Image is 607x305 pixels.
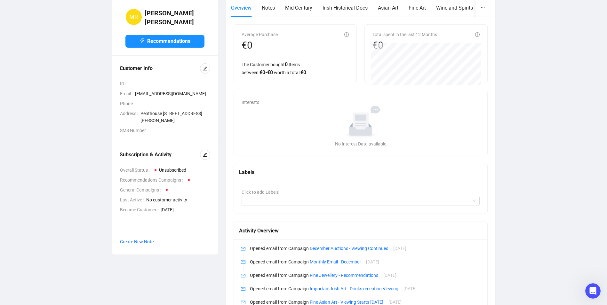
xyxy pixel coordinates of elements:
iframe: Intercom live chat [585,283,601,299]
span: Became Customer [120,206,161,213]
span: Interests [242,100,259,105]
a: December Auctions - Viewing Continues [310,246,388,251]
span: Wine and Spirits [436,5,473,11]
div: No Interest Data available [244,140,477,147]
a: Monthly Email - December [310,259,361,264]
span: info-circle [475,32,480,37]
span: ID [120,80,128,87]
span: Penthouse [STREET_ADDRESS][PERSON_NAME] [140,110,210,124]
span: thunderbolt [140,38,145,43]
div: Subscription & Activity [120,151,200,159]
span: Click to add Labels [242,190,279,195]
span: Total spent in the last 12 Months [372,32,437,37]
div: The Customer bought Items between worth a total [242,60,349,76]
span: info-circle [344,32,349,37]
span: Create New Note [120,239,154,244]
span: Recommendations Campaigns [120,176,185,184]
span: Asian Art [378,5,398,11]
span: Overview [231,5,252,11]
button: Recommendations [125,35,204,48]
span: Irish Historical Docs [323,5,368,11]
span: SMS Number [120,127,150,134]
span: mail [241,300,245,305]
span: [DATE] [383,273,396,278]
span: Mid Century [285,5,312,11]
span: [DATE] [161,206,210,213]
a: Fine Asian Art - Viewing Starts [DATE] [310,300,383,305]
span: MR [129,12,138,21]
p: Opened email from Campaign [250,272,480,279]
span: Unsubscribed [159,168,186,173]
span: [EMAIL_ADDRESS][DOMAIN_NAME] [135,90,210,97]
span: edit [203,152,207,157]
button: Create New Note [120,237,154,247]
p: Opened email from Campaign [250,285,480,292]
div: €0 [242,39,278,51]
span: No customer activity [146,196,210,203]
div: Customer Info [120,65,200,72]
span: [DATE] [393,246,406,251]
span: Notes [262,5,275,11]
span: Overall Status [120,167,152,174]
div: Labels [239,168,483,176]
span: Phone [120,100,137,107]
p: Opened email from Campaign [250,245,480,252]
span: Email [120,90,135,97]
span: Average Purchase [242,32,278,37]
span: mail [241,260,245,264]
span: Recommendations [147,37,190,45]
h4: [PERSON_NAME] [PERSON_NAME] [145,9,204,27]
span: mail [241,273,245,278]
span: Fine Art [409,5,426,11]
span: [DATE] [388,300,402,305]
span: edit [203,66,207,71]
div: €0 [372,39,437,51]
span: [DATE] [366,259,379,264]
div: Activity Overview [239,227,483,235]
span: Address [120,110,140,124]
a: Important Irish Art - Drinks reception Viewing [310,286,398,291]
span: mail [241,246,245,251]
a: Fine Jewellery - Recommendations [310,273,378,278]
span: € 0 - € 0 [260,69,273,75]
span: [DATE] [403,286,417,291]
span: Last Active [120,196,146,203]
span: General Campaigns [120,186,163,193]
span: 0 [285,61,288,67]
p: Opened email from Campaign [250,258,480,265]
span: ellipsis [481,5,485,10]
span: € 0 [300,69,306,75]
span: mail [241,287,245,291]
